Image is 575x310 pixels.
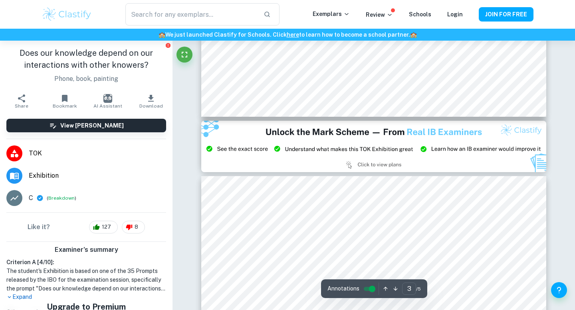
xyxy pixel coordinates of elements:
[125,3,257,26] input: Search for any exemplars...
[103,94,112,103] img: AI Assistant
[447,11,463,18] a: Login
[313,10,350,18] p: Exemplars
[3,245,169,255] h6: Examiner's summary
[60,121,124,130] h6: View [PERSON_NAME]
[201,121,546,173] img: Ad
[6,267,166,293] h1: The student's Exhibition is based on one of the 35 Prompts released by the IBO for the examinatio...
[53,103,77,109] span: Bookmark
[89,221,118,233] div: 127
[139,103,163,109] span: Download
[130,223,143,231] span: 8
[551,282,567,298] button: Help and Feedback
[47,194,76,202] span: ( )
[6,47,166,71] h1: Does our knowledge depend on our interactions with other knowers?
[176,47,192,63] button: Fullscreen
[2,30,573,39] h6: We just launched Clastify for Schools. Click to learn how to become a school partner.
[29,171,166,181] span: Exhibition
[479,7,533,22] button: JOIN FOR FREE
[129,90,172,112] button: Download
[93,103,122,109] span: AI Assistant
[42,6,92,22] img: Clastify logo
[29,149,166,158] span: TOK
[366,10,393,19] p: Review
[327,284,359,293] span: Annotations
[165,42,171,48] button: Report issue
[416,285,421,292] span: / 5
[6,293,166,301] p: Expand
[6,119,166,132] button: View [PERSON_NAME]
[6,74,166,84] p: Phone, book, painting
[28,222,50,232] h6: Like it?
[43,90,86,112] button: Bookmark
[15,103,28,109] span: Share
[86,90,129,112] button: AI Assistant
[48,194,75,202] button: Breakdown
[6,258,166,267] h6: Criterion A [ 4 / 10 ]:
[159,31,165,38] span: 🏫
[409,11,431,18] a: Schools
[287,31,299,38] a: here
[122,221,145,233] div: 8
[97,223,115,231] span: 127
[29,193,33,203] p: C
[410,31,417,38] span: 🏫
